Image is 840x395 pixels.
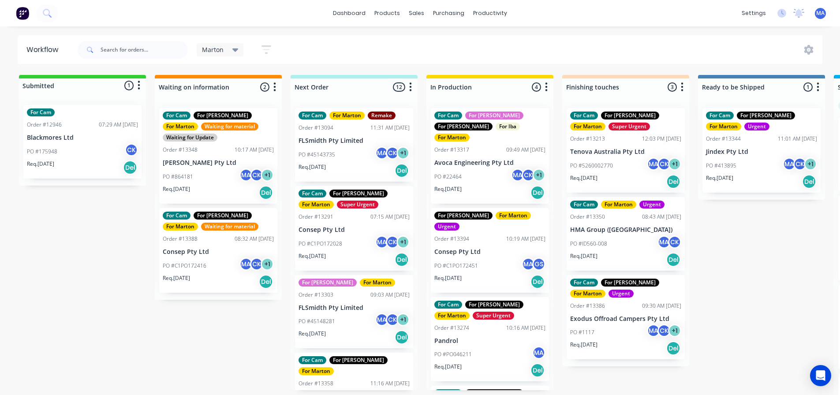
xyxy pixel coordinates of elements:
div: + 1 [804,157,817,171]
p: Tenova Australia Pty Ltd [570,148,681,156]
div: For Marton [299,201,334,209]
p: Blackmores Ltd [27,134,138,142]
div: 11:16 AM [DATE] [370,380,410,388]
div: For [PERSON_NAME]For MartonUrgentOrder #1339410:19 AM [DATE]Consep Pty LtdPO #C1PO172451MAGSReq.[... [431,208,549,293]
p: Req. [DATE] [570,174,597,182]
p: Jindex Pty Ltd [706,148,817,156]
div: For [PERSON_NAME] [194,112,252,119]
div: 09:49 AM [DATE] [506,146,545,154]
div: Waiting for Update [163,134,217,142]
div: Order #13394 [434,235,469,243]
div: products [370,7,404,20]
div: CK [125,143,138,157]
div: For [PERSON_NAME] [329,356,388,364]
div: For Marton [434,134,470,142]
p: Exodus Offroad Campers Pty Ltd [570,315,681,323]
div: For Cam [299,112,326,119]
div: For CamFor MartonRemakeOrder #1309411:31 AM [DATE]FLSmidth Pty LimitedPO #45143735MACK+1Req.[DATE... [295,108,413,182]
div: purchasing [429,7,469,20]
div: For CamFor [PERSON_NAME]For MartonWaiting for materialWaiting for UpdateOrder #1334810:17 AM [DAT... [159,108,277,204]
div: Urgent [744,123,769,130]
div: For Cam [434,301,462,309]
div: For Cam [299,356,326,364]
p: PO #1117 [570,328,594,336]
div: For Marton [570,290,605,298]
div: Order #13274 [434,324,469,332]
div: 08:43 AM [DATE] [642,213,681,221]
p: Req. [DATE] [299,163,326,171]
div: MA [647,157,660,171]
div: For Cam [299,190,326,197]
div: For Cam [570,201,598,209]
p: PO #864181 [163,173,193,181]
div: MA [239,168,253,182]
div: For Marton [706,123,741,130]
div: 11:31 AM [DATE] [370,124,410,132]
div: Order #12946 [27,121,62,129]
div: CK [386,146,399,160]
span: MA [816,9,825,17]
div: 09:30 AM [DATE] [642,302,681,310]
div: For CamFor MartonUrgentOrder #1335008:43 AM [DATE]HMA Group ([GEOGRAPHIC_DATA])PO #ID560-008MACKR... [567,197,685,271]
p: Req. [DATE] [299,330,326,338]
div: Super Urgent [337,201,378,209]
p: Req. [DATE] [163,274,190,282]
div: For [PERSON_NAME] [329,190,388,197]
p: PO #175948 [27,148,57,156]
div: 10:16 AM [DATE] [506,324,545,332]
div: + 1 [261,257,274,271]
div: sales [404,7,429,20]
p: Consep Pty Ltd [163,248,274,256]
div: Del [259,186,273,200]
div: + 1 [396,313,410,326]
div: For Iba [496,123,520,130]
div: Order #13344 [706,135,741,143]
p: FLSmidth Pty Limited [299,304,410,312]
div: For Marton [496,212,531,220]
div: 12:03 PM [DATE] [642,135,681,143]
div: CK [657,324,671,337]
div: 10:17 AM [DATE] [235,146,274,154]
div: Del [395,253,409,267]
p: PO #45148281 [299,317,335,325]
div: Order #13388 [163,235,198,243]
div: MA [511,168,524,182]
div: For Marton [360,279,395,287]
div: For [PERSON_NAME] [737,112,795,119]
p: PO #C1PO172416 [163,262,206,270]
div: CK [386,313,399,326]
div: Urgent [434,223,459,231]
div: Workflow [26,45,63,55]
div: Order #13358 [299,380,333,388]
div: Del [530,363,545,377]
div: For CamFor [PERSON_NAME]For [PERSON_NAME]For IbaFor MartonOrder #1331709:49 AM [DATE]Avoca Engine... [431,108,549,204]
div: Super Urgent [473,312,514,320]
div: GS [532,257,545,271]
p: Consep Pty Ltd [299,226,410,234]
div: For Marton [299,367,334,375]
p: HMA Group ([GEOGRAPHIC_DATA]) [570,226,681,234]
div: Order #13094 [299,124,333,132]
div: For [PERSON_NAME] [299,279,357,287]
div: + 1 [396,235,410,249]
div: For Marton [434,312,470,320]
span: Marton [202,45,224,54]
p: Req. [DATE] [570,252,597,260]
div: For CamFor [PERSON_NAME]For MartonSuper UrgentOrder #1321312:03 PM [DATE]Tenova Australia Pty Ltd... [567,108,685,193]
div: For [PERSON_NAME] [465,301,523,309]
div: For [PERSON_NAME] [434,123,493,130]
div: For Marton [163,123,198,130]
p: Req. [DATE] [434,274,462,282]
div: For [PERSON_NAME] [601,112,659,119]
div: Del [530,186,545,200]
div: Open Intercom Messenger [810,365,831,386]
p: PO #413895 [706,162,736,170]
div: MA [647,324,660,337]
div: Waiting for material [201,223,258,231]
div: 11:01 AM [DATE] [778,135,817,143]
div: For CamOrder #1294607:29 AM [DATE]Blackmores LtdPO #175948CKReq.[DATE]Del [23,105,142,179]
div: CK [668,235,681,249]
div: For [PERSON_NAME] [465,112,523,119]
p: [PERSON_NAME] Pty Ltd [163,159,274,167]
div: Del [666,253,680,267]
